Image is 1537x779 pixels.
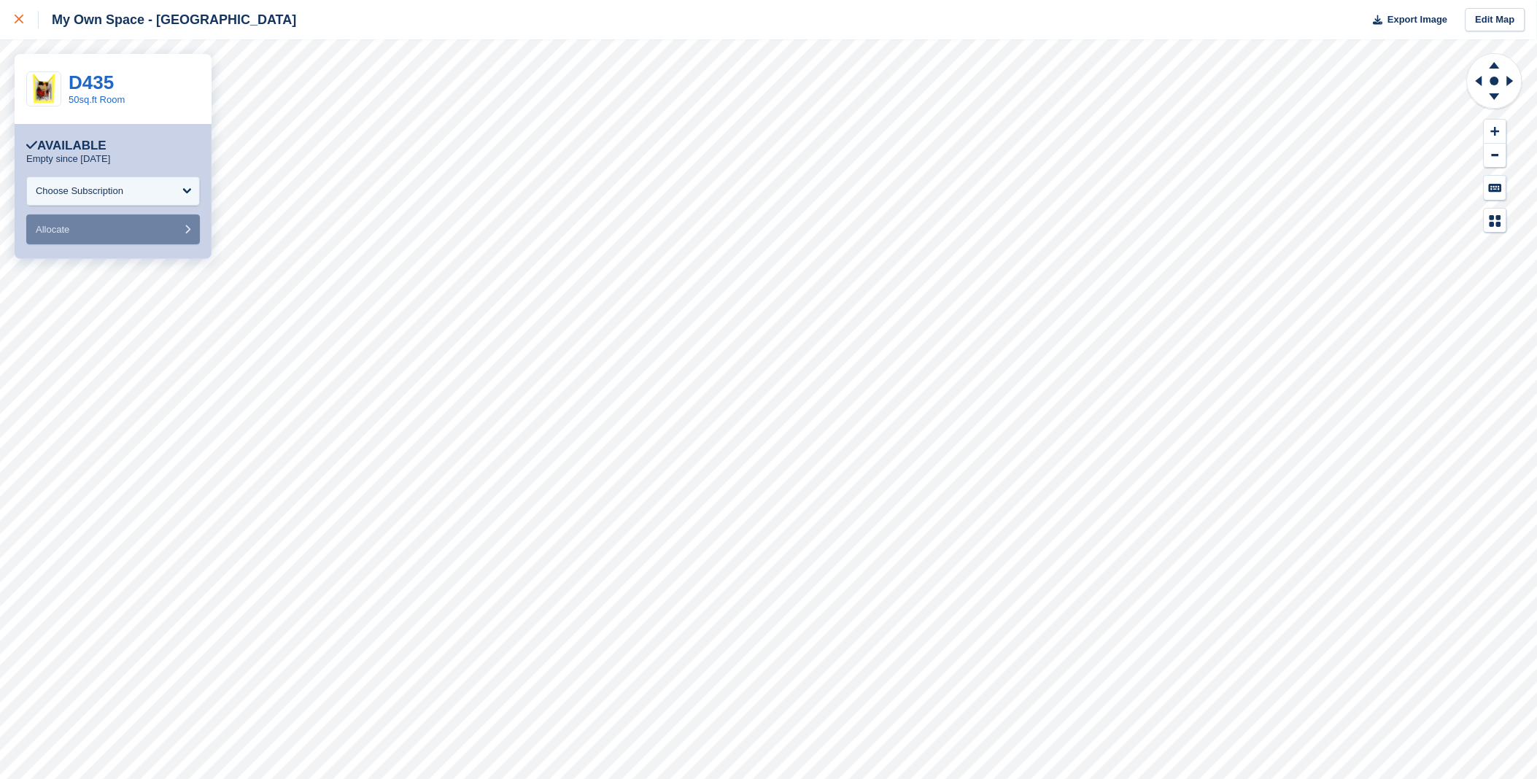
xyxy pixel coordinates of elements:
button: Map Legend [1484,209,1506,233]
button: Zoom Out [1484,144,1506,168]
span: Allocate [36,224,69,235]
div: Available [26,139,107,153]
span: Export Image [1387,12,1447,27]
img: 50sqft-front-3.png [27,72,61,106]
button: Keyboard Shortcuts [1484,176,1506,200]
a: D435 [69,71,114,93]
button: Zoom In [1484,120,1506,144]
a: 50sq.ft Room [69,94,125,105]
div: My Own Space - [GEOGRAPHIC_DATA] [39,11,296,28]
button: Allocate [26,214,200,244]
div: Choose Subscription [36,184,123,198]
button: Export Image [1365,8,1448,32]
p: Empty since [DATE] [26,153,110,165]
a: Edit Map [1466,8,1525,32]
